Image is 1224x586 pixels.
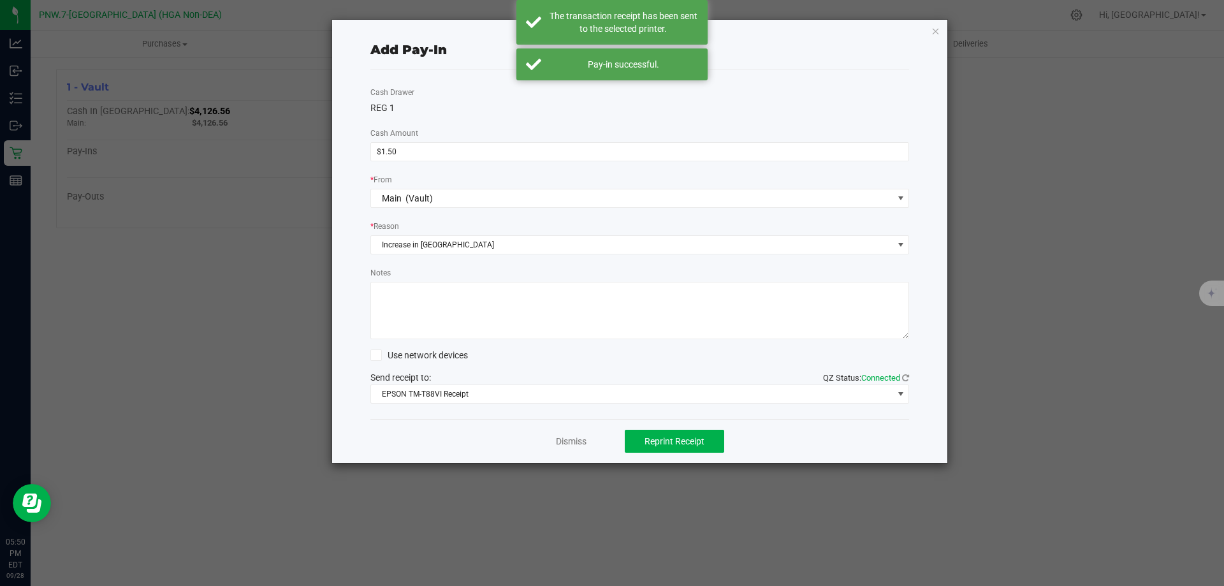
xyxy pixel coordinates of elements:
[645,436,704,446] span: Reprint Receipt
[382,193,402,203] span: Main
[370,221,399,232] label: Reason
[370,267,391,279] label: Notes
[370,349,468,362] label: Use network devices
[861,373,900,383] span: Connected
[405,193,433,203] span: (Vault)
[370,174,392,186] label: From
[370,101,910,115] div: REG 1
[370,129,418,138] span: Cash Amount
[548,10,698,35] div: The transaction receipt has been sent to the selected printer.
[625,430,724,453] button: Reprint Receipt
[823,373,909,383] span: QZ Status:
[371,385,893,403] span: EPSON TM-T88VI Receipt
[13,484,51,522] iframe: Resource center
[556,435,586,448] a: Dismiss
[370,40,447,59] div: Add Pay-In
[370,87,414,98] label: Cash Drawer
[370,372,431,383] span: Send receipt to:
[371,236,893,254] span: Increase in [GEOGRAPHIC_DATA]
[548,58,698,71] div: Pay-in successful.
